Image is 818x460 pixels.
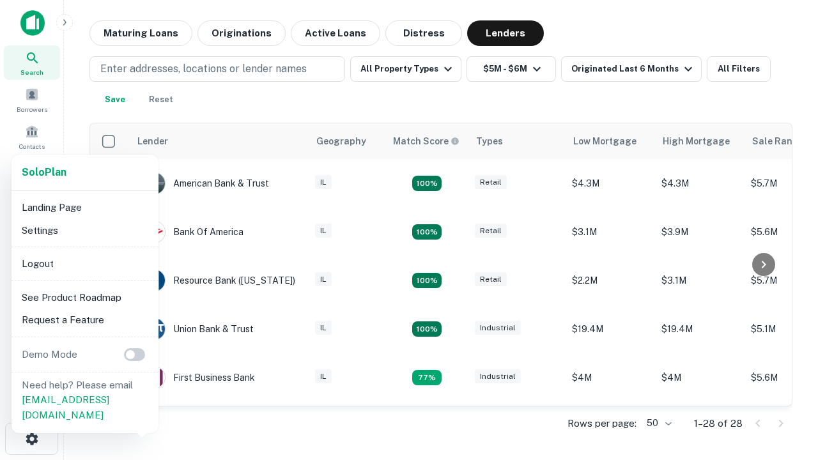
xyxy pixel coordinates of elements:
a: SoloPlan [22,165,66,180]
li: Settings [17,219,153,242]
li: Request a Feature [17,309,153,332]
li: See Product Roadmap [17,286,153,309]
iframe: Chat Widget [754,358,818,419]
li: Logout [17,252,153,275]
p: Demo Mode [17,347,82,362]
p: Need help? Please email [22,378,148,423]
a: [EMAIL_ADDRESS][DOMAIN_NAME] [22,394,109,420]
li: Landing Page [17,196,153,219]
strong: Solo Plan [22,166,66,178]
